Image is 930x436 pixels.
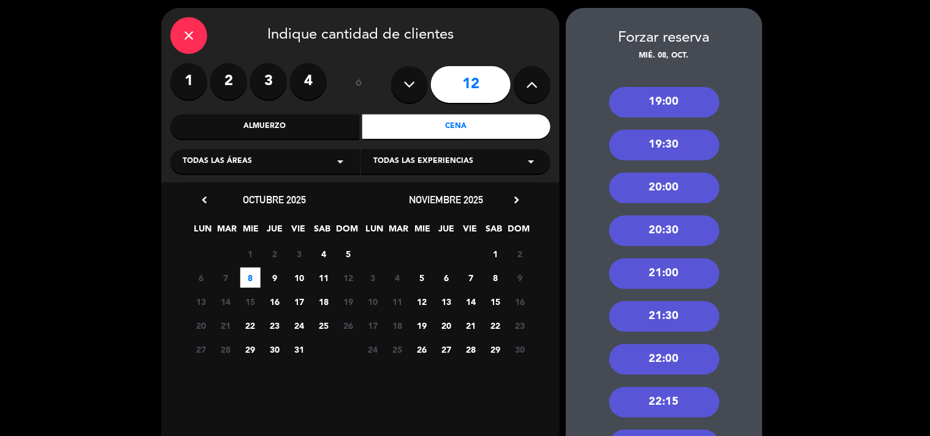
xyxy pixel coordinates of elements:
[250,63,287,100] label: 3
[265,268,285,288] span: 9
[191,268,212,288] span: 6
[461,315,481,336] span: 21
[240,339,261,359] span: 29
[436,291,457,312] span: 13
[510,244,530,264] span: 2
[289,222,309,242] span: VIE
[290,63,327,100] label: 4
[210,63,247,100] label: 2
[265,291,285,312] span: 16
[198,194,211,206] i: chevron_left
[524,154,538,169] i: arrow_drop_down
[338,244,359,264] span: 5
[337,222,357,242] span: DOM
[508,222,528,242] span: DOM
[387,315,408,336] span: 18
[314,315,334,336] span: 25
[436,222,457,242] span: JUE
[389,222,409,242] span: MAR
[363,268,383,288] span: 3
[566,50,763,62] div: mié. 08, oct.
[413,222,433,242] span: MIE
[265,222,285,242] span: JUE
[510,339,530,359] span: 30
[289,268,310,288] span: 10
[461,268,481,288] span: 7
[243,194,307,206] span: octubre 2025
[265,244,285,264] span: 2
[240,315,261,336] span: 22
[338,268,359,288] span: 12
[338,315,359,336] span: 26
[265,339,285,359] span: 30
[181,28,196,43] i: close
[193,222,213,242] span: LUN
[436,315,457,336] span: 20
[412,315,432,336] span: 19
[609,344,720,375] div: 22:00
[241,222,261,242] span: MIE
[460,222,481,242] span: VIE
[338,291,359,312] span: 19
[216,315,236,336] span: 21
[363,291,383,312] span: 10
[362,115,551,139] div: Cena
[289,244,310,264] span: 3
[170,17,551,54] div: Indique cantidad de clientes
[240,291,261,312] span: 15
[566,26,763,50] div: Forzar reserva
[339,63,379,106] div: ó
[387,339,408,359] span: 25
[461,339,481,359] span: 28
[240,244,261,264] span: 1
[609,130,720,160] div: 19:30
[216,268,236,288] span: 7
[314,244,334,264] span: 4
[486,339,506,359] span: 29
[486,291,506,312] span: 15
[510,268,530,288] span: 9
[217,222,237,242] span: MAR
[240,268,261,288] span: 8
[183,156,252,168] span: Todas las áreas
[289,291,310,312] span: 17
[363,339,383,359] span: 24
[289,339,310,359] span: 31
[609,87,720,118] div: 19:00
[486,315,506,336] span: 22
[609,258,720,289] div: 21:00
[363,315,383,336] span: 17
[373,156,473,168] span: Todas las experiencias
[510,194,523,206] i: chevron_right
[216,291,236,312] span: 14
[170,63,207,100] label: 1
[289,315,310,336] span: 24
[609,216,720,246] div: 20:30
[436,268,457,288] span: 6
[412,339,432,359] span: 26
[365,222,385,242] span: LUN
[314,291,334,312] span: 18
[484,222,505,242] span: SAB
[510,291,530,312] span: 16
[333,154,348,169] i: arrow_drop_down
[486,244,506,264] span: 1
[609,387,720,418] div: 22:15
[412,291,432,312] span: 12
[609,301,720,332] div: 21:30
[216,339,236,359] span: 28
[387,291,408,312] span: 11
[191,315,212,336] span: 20
[410,194,484,206] span: noviembre 2025
[609,173,720,203] div: 20:00
[510,315,530,336] span: 23
[265,315,285,336] span: 23
[461,291,481,312] span: 14
[387,268,408,288] span: 4
[313,222,333,242] span: SAB
[191,291,212,312] span: 13
[436,339,457,359] span: 27
[191,339,212,359] span: 27
[412,268,432,288] span: 5
[486,268,506,288] span: 8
